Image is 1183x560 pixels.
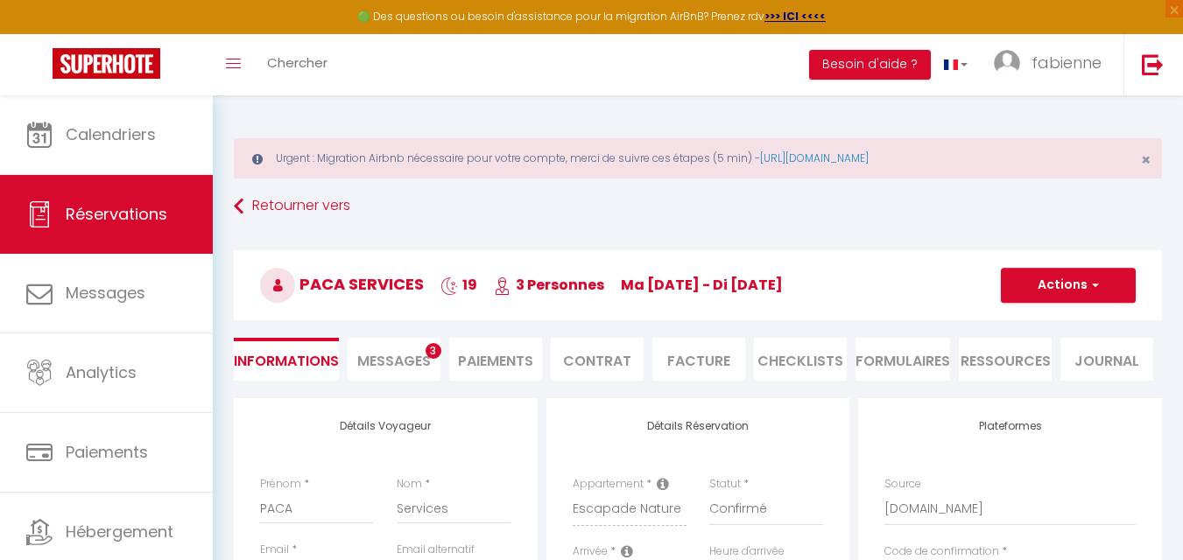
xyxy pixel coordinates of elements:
span: Paiements [66,441,148,463]
span: Analytics [66,361,137,383]
span: Messages [357,351,431,371]
label: Source [884,476,921,493]
li: Paiements [449,338,542,381]
label: Arrivée [573,543,608,560]
span: Chercher [267,53,327,72]
h4: Détails Voyageur [260,420,511,432]
label: Statut [709,476,741,493]
li: FORMULAIRES [856,338,950,381]
label: Prénom [260,476,301,493]
a: Chercher [254,34,341,95]
a: >>> ICI <<<< [764,9,826,24]
img: Super Booking [53,48,160,79]
label: Heure d'arrivée [709,543,785,560]
span: Calendriers [66,123,156,145]
span: Hébergement [66,521,173,542]
button: Close [1141,152,1151,168]
span: Messages [66,282,145,304]
span: 19 [440,275,477,295]
a: Retourner vers [234,191,1162,222]
label: Email alternatif [397,542,475,558]
span: 3 Personnes [494,275,604,295]
a: ... fabienne [981,34,1123,95]
button: Actions [1001,268,1136,303]
li: Facture [652,338,745,381]
label: Appartement [573,476,644,493]
li: CHECKLISTS [754,338,847,381]
span: 3 [426,343,441,359]
span: Réservations [66,203,167,225]
h4: Plateformes [884,420,1136,432]
span: ma [DATE] - di [DATE] [621,275,783,295]
span: fabienne [1032,52,1102,73]
li: Ressources [959,338,1052,381]
div: Urgent : Migration Airbnb nécessaire pour votre compte, merci de suivre ces étapes (5 min) - [234,138,1162,178]
label: Email [260,542,289,558]
a: [URL][DOMAIN_NAME] [760,150,869,165]
img: logout [1142,53,1164,75]
li: Journal [1060,338,1153,381]
label: Code de confirmation [884,543,999,560]
span: × [1141,149,1151,171]
button: Besoin d'aide ? [809,50,931,80]
li: Contrat [551,338,644,381]
span: PACA Services [260,273,424,295]
li: Informations [234,338,339,381]
label: Nom [397,476,422,493]
h4: Détails Réservation [573,420,824,432]
img: ... [994,50,1020,76]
